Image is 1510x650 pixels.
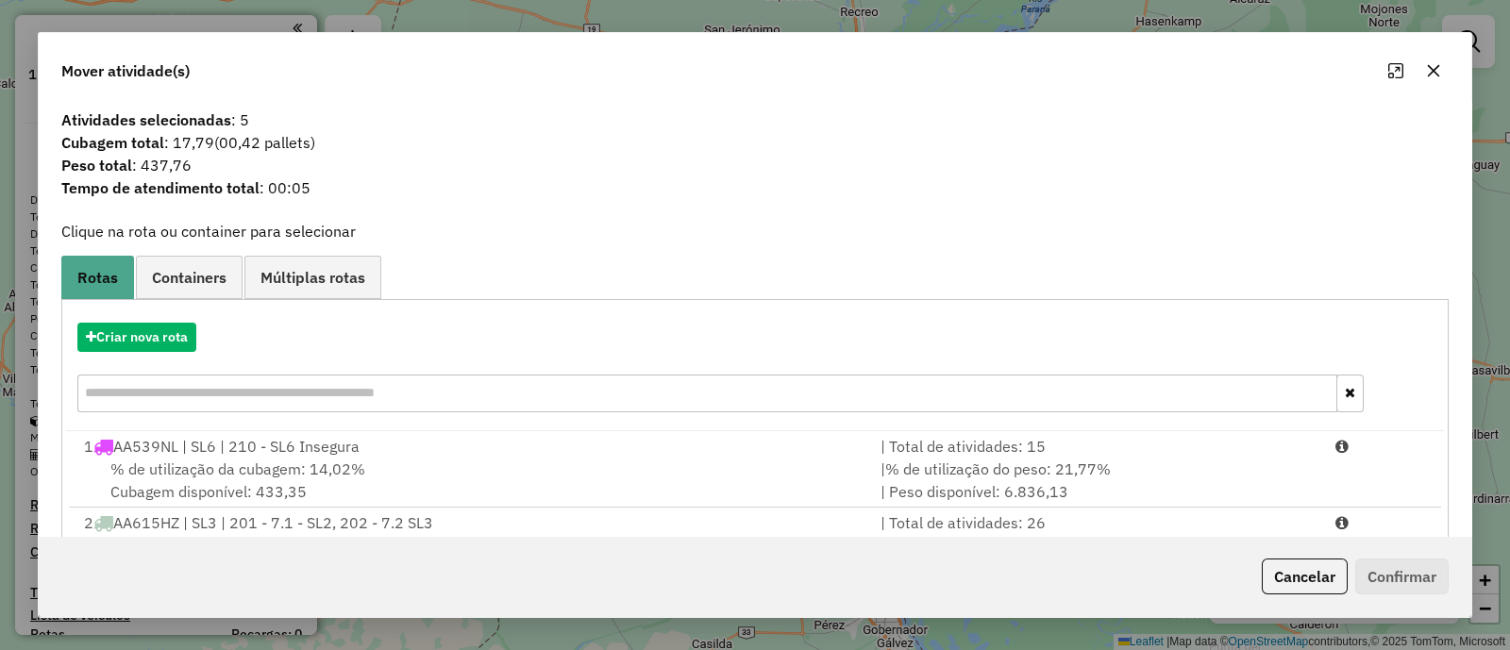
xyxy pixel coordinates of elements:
span: (00,42 pallets) [214,133,315,152]
span: AA615HZ | SL3 | 201 - 7.1 - SL2, 202 - 7.2 SL3 [113,513,433,532]
span: : 00:05 [50,176,1460,199]
span: Rotas [77,270,118,285]
div: | | Peso disponível: 6.836,13 [869,458,1324,503]
span: % de utilização do peso: 21,77% [885,459,1111,478]
button: Maximize [1381,56,1411,86]
i: Porcentagens após mover as atividades: Cubagem: 65,83% Peso: 79,83% [1335,515,1349,530]
div: | | Peso disponível: 2.529,98 [869,534,1324,579]
i: Porcentagens após mover as atividades: Cubagem: 17,55% Peso: 26,78% [1335,439,1349,454]
div: 1 [73,435,869,458]
span: : 437,76 [50,154,1460,176]
div: | Total de atividades: 26 [869,511,1324,534]
span: Mover atividade(s) [61,59,190,82]
span: : 5 [50,108,1460,131]
div: Cubagem disponível: 433,35 [73,458,869,503]
strong: Peso total [61,156,132,175]
span: Múltiplas rotas [260,270,365,285]
div: Cubagem disponível: 190,01 [73,534,869,579]
div: | Total de atividades: 15 [869,435,1324,458]
span: Containers [152,270,226,285]
button: Cancelar [1262,558,1348,594]
button: Criar nova rota [77,323,196,352]
span: : 17,79 [50,131,1460,154]
strong: Atividades selecionadas [61,110,231,129]
span: AA539NL | SL6 | 210 - SL6 Insegura [113,437,360,456]
strong: Cubagem total [61,133,164,152]
strong: Tempo de atendimento total [61,178,260,197]
div: 2 [73,511,869,534]
label: Clique na rota ou container para selecionar [61,220,356,242]
span: % de utilização da cubagem: 14,02% [110,459,365,478]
